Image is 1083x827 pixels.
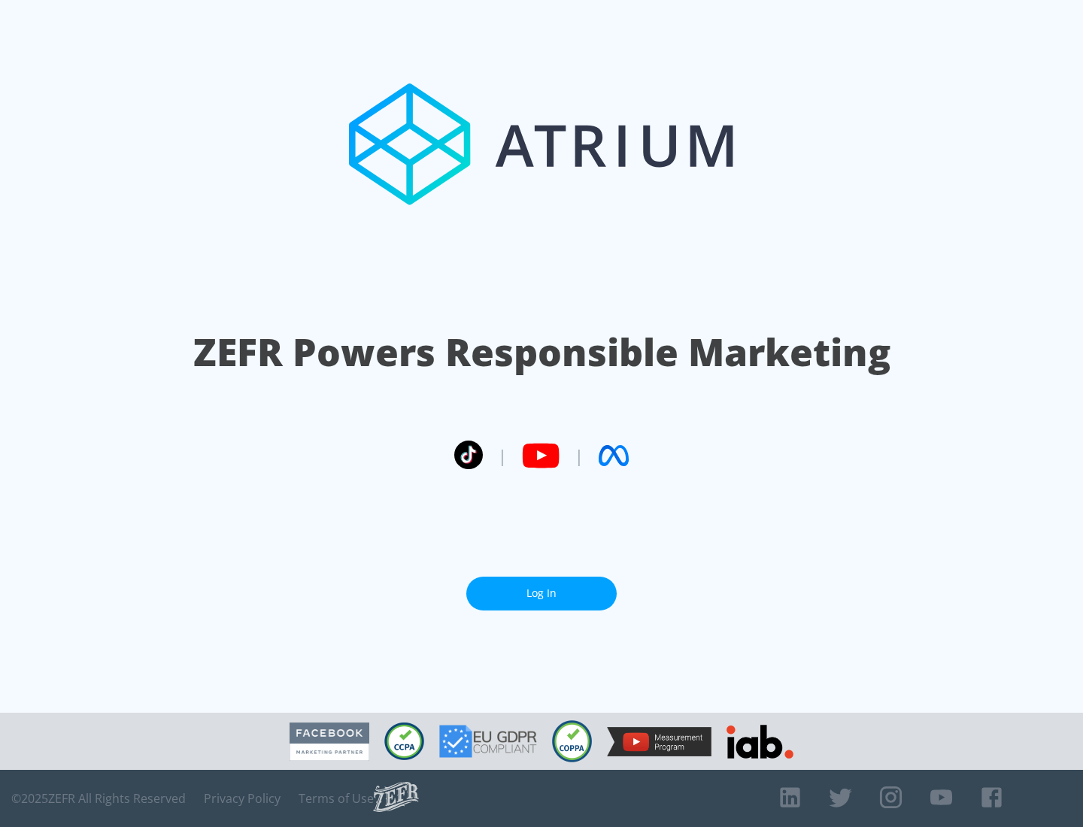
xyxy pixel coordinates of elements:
span: | [575,444,584,467]
img: Facebook Marketing Partner [290,722,369,761]
img: CCPA Compliant [384,722,424,760]
h1: ZEFR Powers Responsible Marketing [193,326,890,378]
img: YouTube Measurement Program [607,727,711,756]
img: GDPR Compliant [439,725,537,758]
img: IAB [727,725,793,759]
a: Terms of Use [299,791,374,806]
span: | [498,444,507,467]
a: Log In [466,577,617,610]
a: Privacy Policy [204,791,281,806]
span: © 2025 ZEFR All Rights Reserved [11,791,186,806]
img: COPPA Compliant [552,720,592,762]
